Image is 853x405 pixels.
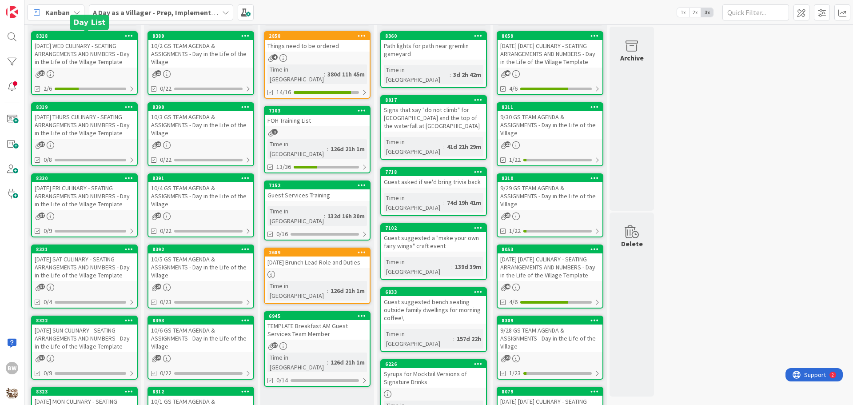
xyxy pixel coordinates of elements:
[32,40,137,68] div: [DATE] WED CULINARY - SEATING ARRANGEMENTS AND NUMBERS - Day in the Life of the Village Template
[44,84,52,93] span: 2/6
[152,317,253,324] div: 8393
[265,257,370,268] div: [DATE] Brunch Lead Role and Duties
[443,142,445,152] span: :
[44,226,52,236] span: 0/9
[722,4,789,20] input: Quick Filter...
[381,288,486,324] div: 6833Guest suggested bench seating outside family dwellings for morning coffee\
[148,103,253,111] div: 8390
[498,317,602,325] div: 8309
[385,225,486,231] div: 7102
[45,7,70,18] span: Kanban
[509,226,521,236] span: 1/22
[155,213,161,218] span: 23
[32,32,137,68] div: 8318[DATE] WED CULINARY - SEATING ARRANGEMENTS AND NUMBERS - Day in the Life of the Village Template
[32,388,137,396] div: 8323
[454,334,483,344] div: 157d 22h
[381,32,486,60] div: 8360Path lights for path near gremlin gameyard
[689,8,701,17] span: 2x
[152,104,253,110] div: 8390
[155,284,161,289] span: 23
[509,84,518,93] span: 4/6
[160,155,171,164] span: 0/22
[502,389,602,395] div: 8079
[269,108,370,114] div: 7103
[32,245,137,281] div: 8321[DATE] SAT CULINARY - SEATING ARRANGEMENTS AND NUMBERS - Day in the Life of the Village Template
[160,84,171,93] span: 0/22
[502,33,602,39] div: 8059
[265,249,370,268] div: 2689[DATE] Brunch Lead Role and Duties
[36,175,137,181] div: 8320
[443,198,445,208] span: :
[445,142,483,152] div: 41d 21h 29m
[36,104,137,110] div: 8319
[265,40,370,52] div: Things need to be ordered
[498,32,602,40] div: 8059
[32,174,137,182] div: 8320
[93,8,251,17] b: A Day as a Villager - Prep, Implement and Execute
[502,317,602,324] div: 8309
[327,286,328,296] span: :
[505,141,510,147] span: 22
[498,103,602,139] div: 83119/30 GS TEAM AGENDA & ASSIGNMENTS - Day in the Life of the Village
[148,245,253,281] div: 839210/5 GS TEAM AGENDA & ASSIGNMENTS - Day in the Life of the Village
[148,253,253,281] div: 10/5 GS TEAM AGENDA & ASSIGNMENTS - Day in the Life of the Village
[498,245,602,253] div: 8053
[269,182,370,188] div: 7152
[152,33,253,39] div: 8389
[39,70,45,76] span: 39
[385,361,486,367] div: 6226
[328,144,367,154] div: 126d 21h 1m
[677,8,689,17] span: 1x
[325,211,367,221] div: 132d 16h 30m
[36,33,137,39] div: 8318
[620,52,644,63] div: Archive
[328,286,367,296] div: 126d 21h 1m
[276,229,288,239] span: 0/16
[384,329,453,349] div: Time in [GEOGRAPHIC_DATA]
[381,32,486,40] div: 8360
[265,107,370,115] div: 7103
[385,33,486,39] div: 8360
[267,64,324,84] div: Time in [GEOGRAPHIC_DATA]
[498,40,602,68] div: [DATE] [DATE] CULINARY - SEATING ARRANGEMENTS AND NUMBERS - Day in the Life of the Village Template
[381,96,486,104] div: 8017
[324,211,325,221] span: :
[325,69,367,79] div: 380d 11h 45m
[148,103,253,139] div: 839010/3 GS TEAM AGENDA & ASSIGNMENTS - Day in the Life of the Village
[267,206,324,226] div: Time in [GEOGRAPHIC_DATA]
[450,70,451,80] span: :
[453,262,483,272] div: 139d 39m
[36,246,137,253] div: 8321
[498,103,602,111] div: 8311
[6,6,18,18] img: Visit kanbanzone.com
[265,32,370,40] div: 2858
[381,96,486,132] div: 8017Signs that say "do not climb" for [GEOGRAPHIC_DATA] and the top of the waterfall at [GEOGRAPH...
[453,334,454,344] span: :
[148,317,253,352] div: 839310/6 GS TEAM AGENDA & ASSIGNMENTS - Day in the Life of the Village
[384,193,443,213] div: Time in [GEOGRAPHIC_DATA]
[148,245,253,253] div: 8392
[19,1,40,12] span: Support
[385,169,486,175] div: 7718
[381,296,486,324] div: Guest suggested bench seating outside family dwellings for morning coffee\
[381,368,486,388] div: Syrups for Mocktail Versions of Signature Drinks
[384,257,451,277] div: Time in [GEOGRAPHIC_DATA]
[384,137,443,156] div: Time in [GEOGRAPHIC_DATA]
[498,388,602,396] div: 8079
[265,107,370,126] div: 7103FOH Training List
[148,325,253,352] div: 10/6 GS TEAM AGENDA & ASSIGNMENTS - Day in the Life of the Village
[44,297,52,307] span: 0/4
[148,32,253,68] div: 838910/2 GS TEAM AGENDA & ASSIGNMENTS - Day in the Life of the Village
[381,360,486,388] div: 6226Syrups for Mocktail Versions of Signature Drinks
[328,357,367,367] div: 126d 21h 1m
[32,245,137,253] div: 8321
[155,141,161,147] span: 23
[265,189,370,201] div: Guest Services Training
[36,389,137,395] div: 8323
[265,320,370,340] div: TEMPLATE Breakfast AM Guest Services Team Member
[148,182,253,210] div: 10/4 GS TEAM AGENDA & ASSIGNMENTS - Day in the Life of the Village
[32,317,137,352] div: 8322[DATE] SUN CULINARY - SEATING ARRANGEMENTS AND NUMBERS - Day in the Life of the Village Template
[265,181,370,189] div: 7152
[265,312,370,320] div: 6945
[381,168,486,188] div: 7718Guest asked if we'd bring trivia back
